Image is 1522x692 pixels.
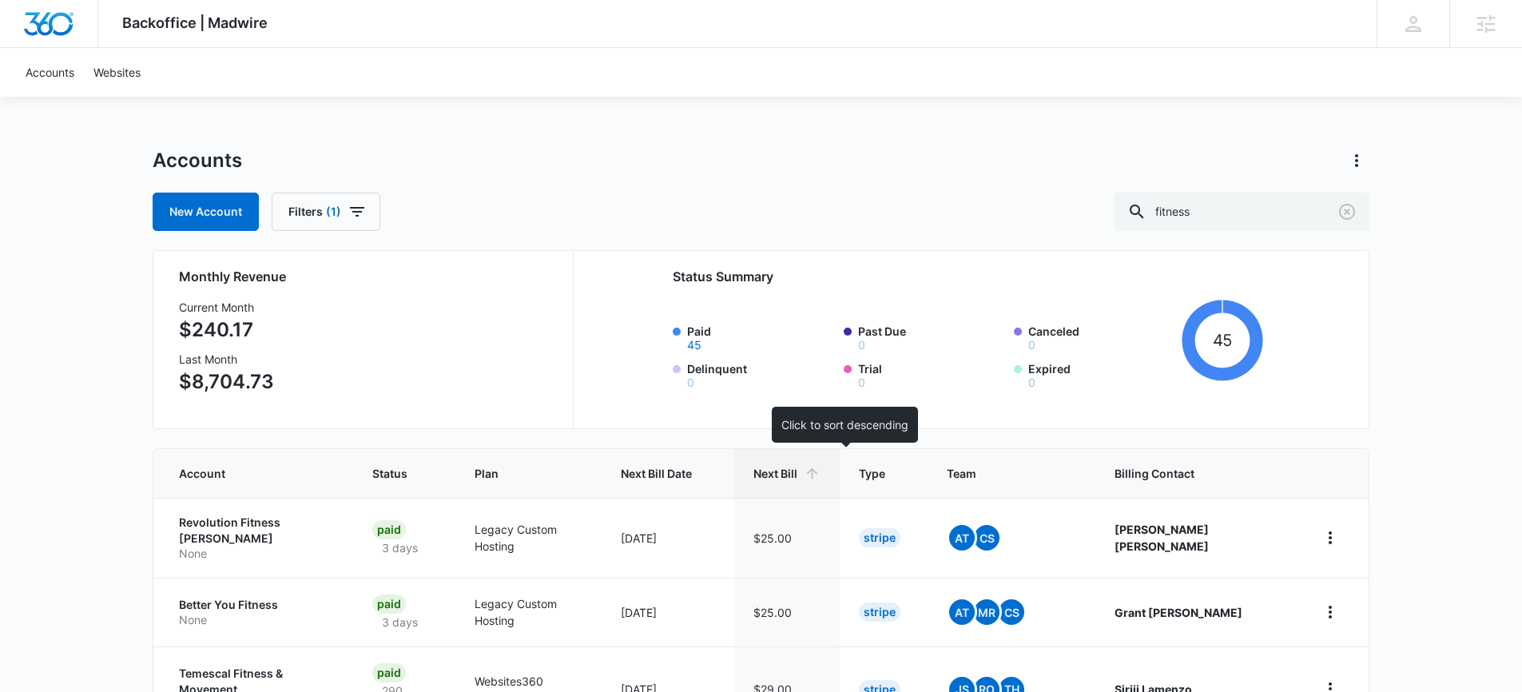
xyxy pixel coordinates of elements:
td: $25.00 [734,578,840,646]
p: None [179,612,334,628]
label: Trial [858,360,1005,388]
a: Revolution Fitness [PERSON_NAME]None [179,515,334,562]
td: [DATE] [602,578,734,646]
p: 3 days [372,614,427,630]
span: At [949,599,975,625]
span: Next Bill Date [621,465,692,482]
p: Legacy Custom Hosting [475,595,582,629]
button: Clear [1334,199,1360,225]
a: Better You FitnessNone [179,597,334,628]
label: Past Due [858,323,1005,351]
span: Backoffice | Madwire [122,14,268,31]
h2: Monthly Revenue [179,267,554,286]
label: Delinquent [687,360,834,388]
strong: Grant [PERSON_NAME] [1115,606,1242,619]
span: At [949,525,975,551]
p: 3 days [372,539,427,556]
span: Plan [475,465,582,482]
a: Websites [84,48,150,97]
td: $25.00 [734,498,840,578]
h1: Accounts [153,149,242,173]
span: MR [974,599,999,625]
button: home [1317,599,1343,625]
p: $8,704.73 [179,368,274,396]
span: Team [947,465,1053,482]
h3: Current Month [179,299,274,316]
a: New Account [153,193,259,231]
h3: Last Month [179,351,274,368]
td: [DATE] [602,498,734,578]
strong: [PERSON_NAME] [PERSON_NAME] [1115,523,1209,553]
div: Paid [372,595,406,614]
span: CS [999,599,1024,625]
span: Billing Contact [1115,465,1279,482]
div: Paid [372,663,406,682]
p: Revolution Fitness [PERSON_NAME] [179,515,334,546]
span: Type [859,465,885,482]
button: Filters(1) [272,193,380,231]
p: $240.17 [179,316,274,344]
label: Paid [687,323,834,351]
div: Paid [372,520,406,539]
tspan: 45 [1212,330,1232,350]
label: Canceled [1028,323,1175,351]
label: Expired [1028,360,1175,388]
button: Paid [687,340,701,351]
p: Better You Fitness [179,597,334,613]
div: Click to sort descending [772,407,918,443]
span: Next Bill [753,465,797,482]
a: Accounts [16,48,84,97]
span: (1) [326,206,341,217]
span: CS [974,525,999,551]
button: Actions [1344,148,1369,173]
div: Stripe [859,603,900,622]
input: Search [1115,193,1369,231]
div: Stripe [859,528,900,547]
p: Legacy Custom Hosting [475,521,582,555]
button: home [1317,525,1343,551]
h2: Status Summary [673,267,1263,286]
span: Account [179,465,311,482]
p: None [179,546,334,562]
span: Status [372,465,413,482]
